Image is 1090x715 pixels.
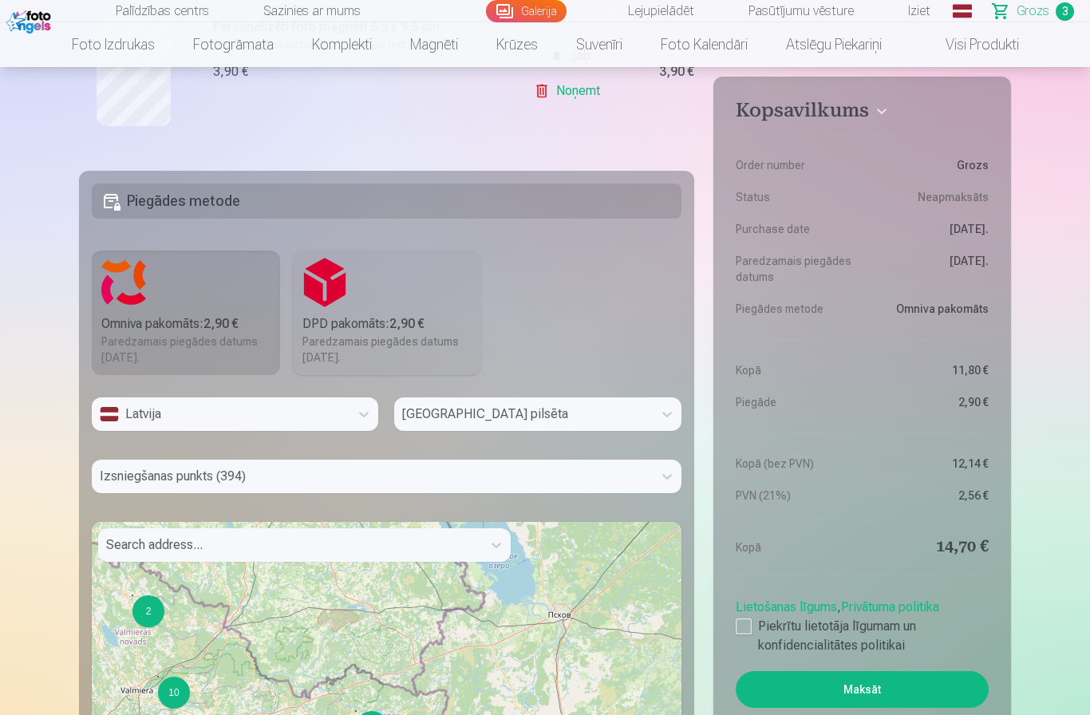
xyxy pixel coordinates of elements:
dd: [DATE]. [870,253,989,285]
div: 10 [158,677,190,709]
dd: Grozs [870,157,989,173]
button: Kopsavilkums [736,99,989,128]
a: Privātuma politika [841,599,939,614]
a: Visi produkti [901,22,1038,67]
div: 10 [157,676,159,677]
b: 2,90 € [203,316,239,331]
span: 3 [1056,2,1074,21]
dt: Status [736,189,855,205]
a: Magnēti [391,22,477,67]
div: 2 [132,595,133,596]
div: 2 [132,595,164,627]
dd: 11,80 € [870,362,989,378]
div: Omniva pakomāts : [101,314,271,334]
dd: 2,90 € [870,394,989,410]
a: Lietošanas līgums [736,599,837,614]
dt: PVN (21%) [736,488,855,504]
label: Piekrītu lietotāja līgumam un konfidencialitātes politikai [736,617,989,655]
div: , [736,591,989,655]
dd: 12,14 € [870,456,989,472]
b: 2,90 € [389,316,425,331]
div: 3,90 € [659,67,694,77]
a: Suvenīri [557,22,642,67]
dt: Paredzamais piegādes datums [736,253,855,285]
h5: Piegādes metode [92,184,681,219]
img: /fa1 [6,6,55,34]
dt: Order number [736,157,855,173]
div: Latvija [100,405,342,424]
dd: 14,70 € [870,536,989,559]
div: Paredzamais piegādes datums [DATE]. [101,334,271,365]
dd: Omniva pakomāts [870,301,989,317]
a: Atslēgu piekariņi [767,22,901,67]
dt: Kopā [736,362,855,378]
a: Foto kalendāri [642,22,767,67]
a: Foto izdrukas [53,22,174,67]
span: Grozs [1017,2,1049,21]
div: 3,90 € [213,62,248,81]
div: DPD pakomāts : [302,314,472,334]
dt: Kopā (bez PVN) [736,456,855,472]
dt: Piegāde [736,394,855,410]
dd: [DATE]. [870,221,989,237]
dd: 2,56 € [870,488,989,504]
dt: Kopā [736,536,855,559]
span: Neapmaksāts [918,189,989,205]
button: Maksāt [736,671,989,708]
a: Fotogrāmata [174,22,293,67]
a: Komplekti [293,22,391,67]
div: 3 [355,710,357,712]
div: Paredzamais piegādes datums [DATE]. [302,334,472,365]
a: Krūzes [477,22,557,67]
dt: Piegādes metode [736,301,855,317]
a: Noņemt [534,75,606,107]
dt: Purchase date [736,221,855,237]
